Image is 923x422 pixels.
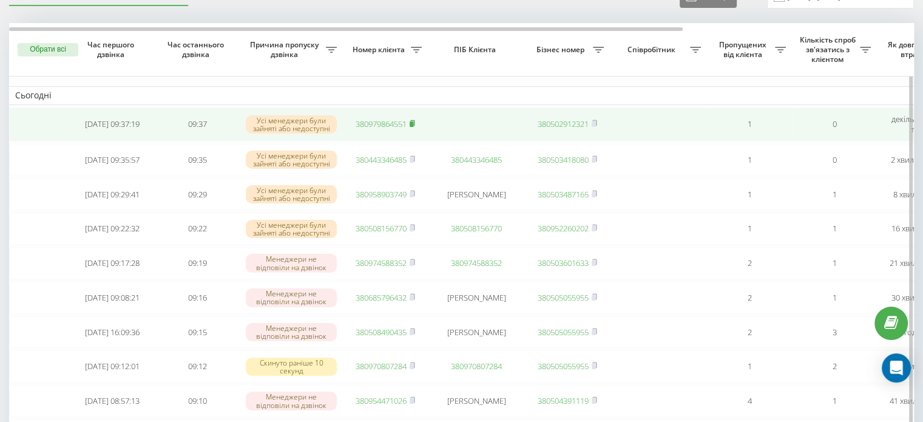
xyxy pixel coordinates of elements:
[707,350,792,383] td: 1
[70,179,155,211] td: [DATE] 09:29:41
[707,179,792,211] td: 1
[707,282,792,314] td: 2
[356,395,407,406] a: 380954471026
[428,282,525,314] td: [PERSON_NAME]
[538,361,589,372] a: 380505055955
[246,151,337,169] div: Усі менеджери були зайняті або недоступні
[707,316,792,349] td: 2
[70,316,155,349] td: [DATE] 16:09:36
[246,115,337,134] div: Усі менеджери були зайняті або недоступні
[246,358,337,376] div: Скинуто раніше 10 секунд
[531,45,593,55] span: Бізнес номер
[792,179,877,211] td: 1
[70,350,155,383] td: [DATE] 09:12:01
[155,350,240,383] td: 09:12
[451,361,502,372] a: 380970807284
[707,247,792,279] td: 2
[792,282,877,314] td: 1
[792,385,877,417] td: 1
[356,118,407,129] a: 380979864551
[155,385,240,417] td: 09:10
[438,45,515,55] span: ПІБ Клієнта
[356,327,407,338] a: 380508490435
[792,213,877,245] td: 1
[246,185,337,203] div: Усі менеджери були зайняті або недоступні
[616,45,690,55] span: Співробітник
[792,350,877,383] td: 2
[538,327,589,338] a: 380505055955
[882,353,911,383] div: Open Intercom Messenger
[70,213,155,245] td: [DATE] 09:22:32
[349,45,411,55] span: Номер клієнта
[538,223,589,234] a: 380952260202
[538,118,589,129] a: 380502912321
[428,385,525,417] td: [PERSON_NAME]
[155,282,240,314] td: 09:16
[538,154,589,165] a: 380503418080
[428,316,525,349] td: [PERSON_NAME]
[356,361,407,372] a: 380970807284
[155,316,240,349] td: 09:15
[538,395,589,406] a: 380504391119
[798,35,860,64] span: Кількість спроб зв'язатись з клієнтом
[356,189,407,200] a: 380958903749
[792,247,877,279] td: 1
[18,43,78,56] button: Обрати всі
[356,257,407,268] a: 380974588352
[155,144,240,176] td: 09:35
[538,189,589,200] a: 380503487165
[246,220,337,238] div: Усі менеджери були зайняті або недоступні
[356,292,407,303] a: 380685796432
[246,288,337,307] div: Менеджери не відповіли на дзвінок
[713,40,775,59] span: Пропущених від клієнта
[451,223,502,234] a: 380508156770
[246,392,337,410] div: Менеджери не відповіли на дзвінок
[246,254,337,272] div: Менеджери не відповіли на дзвінок
[246,40,326,59] span: Причина пропуску дзвінка
[707,107,792,141] td: 1
[538,292,589,303] a: 380505055955
[451,257,502,268] a: 380974588352
[164,40,230,59] span: Час останнього дзвінка
[356,154,407,165] a: 380443346485
[792,316,877,349] td: 3
[792,107,877,141] td: 0
[70,247,155,279] td: [DATE] 09:17:28
[356,223,407,234] a: 380508156770
[246,323,337,341] div: Менеджери не відповіли на дзвінок
[155,247,240,279] td: 09:19
[155,179,240,211] td: 09:29
[70,144,155,176] td: [DATE] 09:35:57
[538,257,589,268] a: 380503601633
[707,385,792,417] td: 4
[79,40,145,59] span: Час першого дзвінка
[70,385,155,417] td: [DATE] 08:57:13
[155,107,240,141] td: 09:37
[792,144,877,176] td: 0
[155,213,240,245] td: 09:22
[70,282,155,314] td: [DATE] 09:08:21
[707,144,792,176] td: 1
[70,107,155,141] td: [DATE] 09:37:19
[707,213,792,245] td: 1
[451,154,502,165] a: 380443346485
[428,179,525,211] td: [PERSON_NAME]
